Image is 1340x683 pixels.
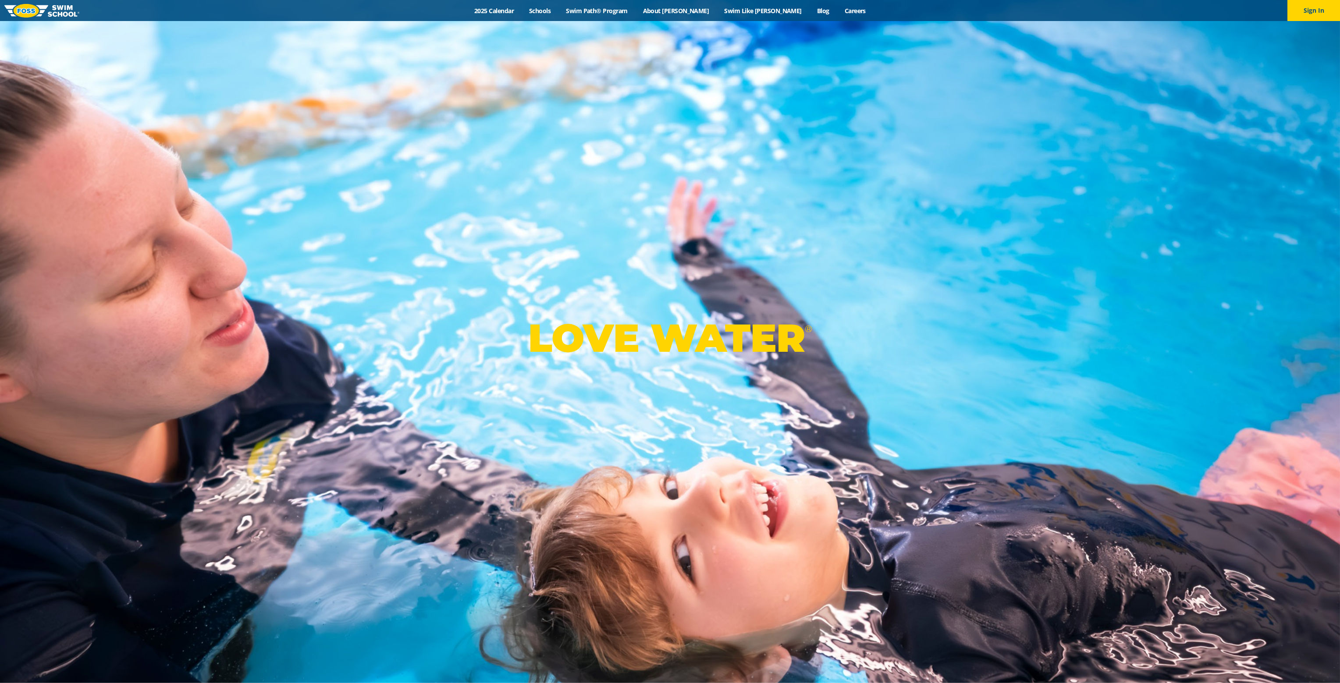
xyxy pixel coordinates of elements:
img: FOSS Swim School Logo [4,4,79,18]
p: LOVE WATER [528,315,812,361]
a: Careers [837,7,873,15]
a: About [PERSON_NAME] [635,7,717,15]
a: 2025 Calendar [467,7,522,15]
a: Schools [522,7,558,15]
sup: ® [805,323,812,334]
a: Swim Like [PERSON_NAME] [717,7,810,15]
a: Swim Path® Program [558,7,635,15]
a: Blog [809,7,837,15]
